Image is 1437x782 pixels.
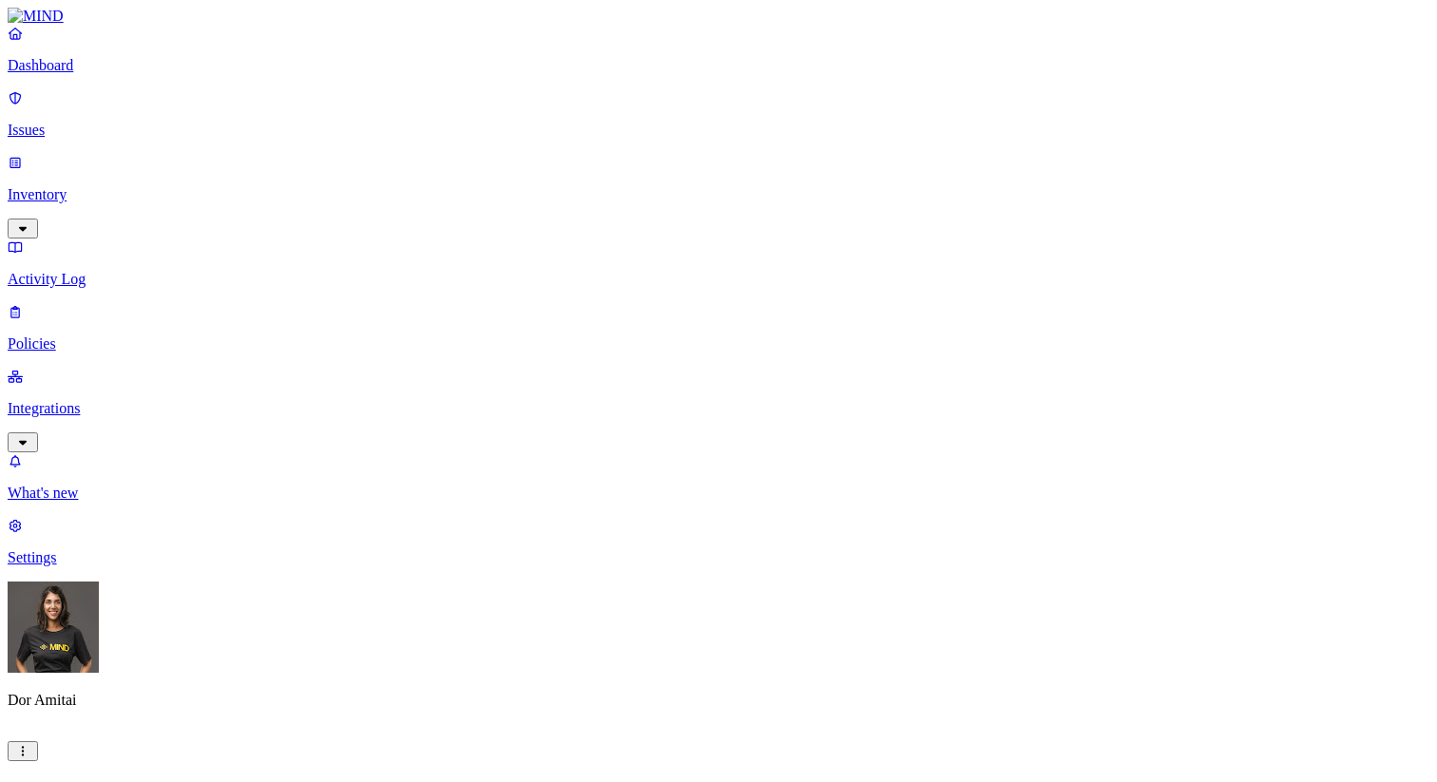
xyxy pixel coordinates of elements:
[8,238,1429,288] a: Activity Log
[8,335,1429,353] p: Policies
[8,8,64,25] img: MIND
[8,122,1429,139] p: Issues
[8,8,1429,25] a: MIND
[8,517,1429,566] a: Settings
[8,303,1429,353] a: Policies
[8,25,1429,74] a: Dashboard
[8,400,1429,417] p: Integrations
[8,154,1429,236] a: Inventory
[8,549,1429,566] p: Settings
[8,186,1429,203] p: Inventory
[8,89,1429,139] a: Issues
[8,368,1429,449] a: Integrations
[8,582,99,673] img: Dor Amitai
[8,692,1429,709] p: Dor Amitai
[8,485,1429,502] p: What's new
[8,57,1429,74] p: Dashboard
[8,452,1429,502] a: What's new
[8,271,1429,288] p: Activity Log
